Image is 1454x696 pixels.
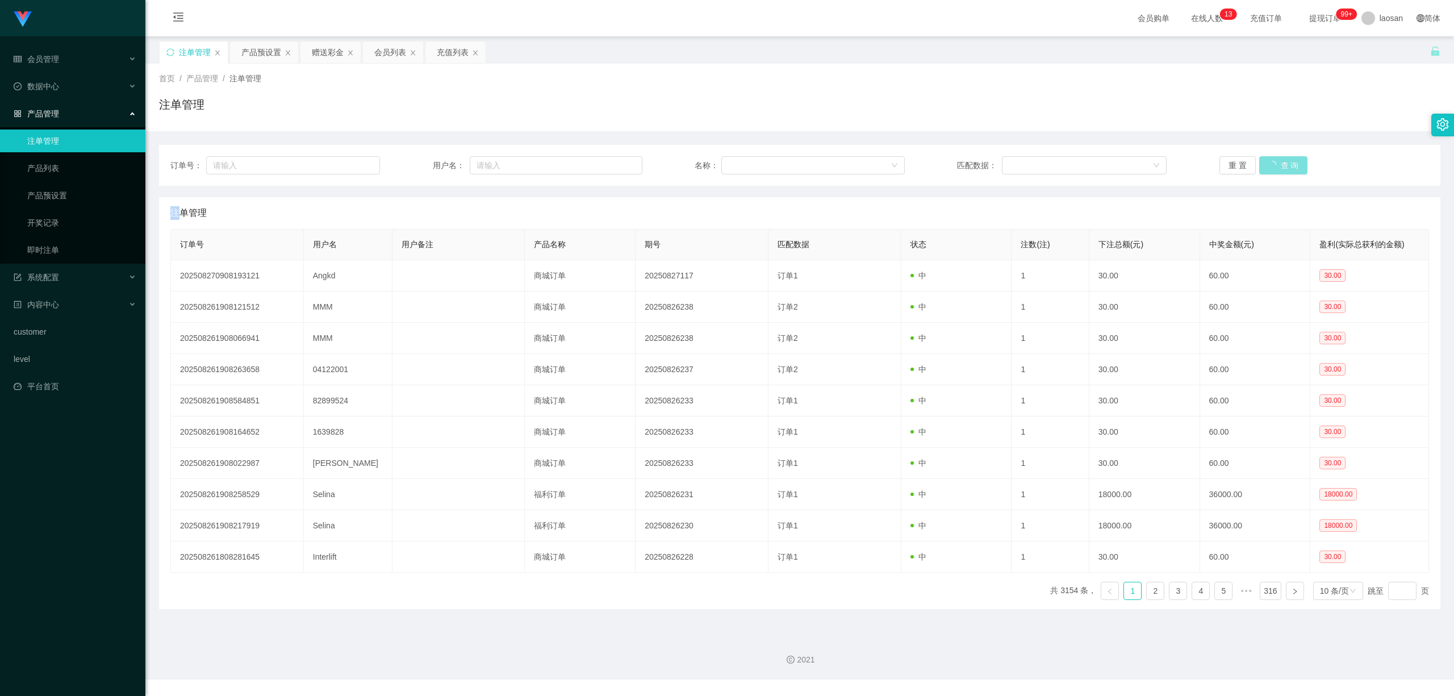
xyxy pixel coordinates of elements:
span: 订单2 [778,302,798,311]
span: 30.00 [1319,301,1346,313]
i: 图标: check-circle-o [14,82,22,90]
td: 18000.00 [1089,479,1200,510]
td: 60.00 [1200,291,1311,323]
span: 在线人数 [1185,14,1229,22]
td: 30.00 [1089,385,1200,416]
i: 图标: left [1106,588,1113,595]
span: 订单1 [778,490,798,499]
i: 图标: close [347,49,354,56]
td: MMM [304,323,392,354]
i: 图标: setting [1436,118,1449,131]
a: 即时注单 [27,239,136,261]
td: 福利订单 [525,479,636,510]
td: 1 [1012,541,1089,573]
td: 60.00 [1200,354,1311,385]
td: 20250826238 [636,323,768,354]
a: 316 [1260,582,1280,599]
i: 图标: table [14,55,22,63]
div: 跳至 页 [1368,582,1429,600]
td: 202508261808281645 [171,541,304,573]
li: 3 [1169,582,1187,600]
span: / [179,74,182,83]
td: 30.00 [1089,354,1200,385]
td: 202508261908217919 [171,510,304,541]
td: 1 [1012,323,1089,354]
td: 商城订单 [525,448,636,479]
span: 订单2 [778,334,798,343]
td: 商城订单 [525,260,636,291]
span: 18000.00 [1319,519,1357,532]
td: Angkd [304,260,392,291]
td: 20250826238 [636,291,768,323]
a: 产品列表 [27,157,136,180]
i: 图标: close [472,49,479,56]
i: 图标: menu-fold [159,1,198,37]
li: 316 [1260,582,1281,600]
td: 20250826231 [636,479,768,510]
td: 30.00 [1089,541,1200,573]
td: 60.00 [1200,448,1311,479]
td: 20250826230 [636,510,768,541]
span: 充值订单 [1244,14,1288,22]
span: 数据中心 [14,82,59,91]
li: 下一页 [1286,582,1304,600]
i: 图标: right [1292,588,1298,595]
sup: 13 [1220,9,1236,20]
td: 36000.00 [1200,479,1311,510]
td: 30.00 [1089,291,1200,323]
span: 注单管理 [229,74,261,83]
td: 1 [1012,479,1089,510]
a: 注单管理 [27,130,136,152]
i: 图标: form [14,273,22,281]
td: 20250827117 [636,260,768,291]
td: 20250826237 [636,354,768,385]
span: 订单号 [180,240,204,249]
a: 5 [1215,582,1232,599]
span: 匹配数据 [778,240,809,249]
td: 20250826233 [636,416,768,448]
td: 20250826228 [636,541,768,573]
td: 60.00 [1200,260,1311,291]
span: 订单2 [778,365,798,374]
i: 图标: down [891,162,898,170]
div: 注单管理 [179,41,211,63]
p: 1 [1225,9,1229,20]
span: 注单管理 [170,206,207,220]
td: 202508270908193121 [171,260,304,291]
td: 202508261908164652 [171,416,304,448]
span: 30.00 [1319,551,1346,563]
span: 30.00 [1319,457,1346,469]
img: logo.9652507e.png [14,11,32,27]
td: 商城订单 [525,416,636,448]
p: 3 [1229,9,1232,20]
td: Selina [304,479,392,510]
td: [PERSON_NAME] [304,448,392,479]
li: 共 3154 条， [1050,582,1096,600]
td: 60.00 [1200,416,1311,448]
a: 4 [1192,582,1209,599]
i: 图标: down [1349,587,1356,595]
span: 期号 [645,240,661,249]
td: 82899524 [304,385,392,416]
span: 提现订单 [1303,14,1347,22]
li: 4 [1192,582,1210,600]
span: 用户备注 [402,240,433,249]
i: 图标: close [410,49,416,56]
span: 用户名： [433,160,470,172]
td: 商城订单 [525,354,636,385]
a: 开奖记录 [27,211,136,234]
span: 订单1 [778,396,798,405]
td: 1639828 [304,416,392,448]
li: 5 [1214,582,1232,600]
td: 福利订单 [525,510,636,541]
span: / [223,74,225,83]
a: 3 [1169,582,1186,599]
span: 30.00 [1319,394,1346,407]
span: 中奖金额(元) [1209,240,1254,249]
span: 中 [910,271,926,280]
span: 会员管理 [14,55,59,64]
i: 图标: unlock [1430,46,1440,56]
i: 图标: down [1153,162,1160,170]
td: 1 [1012,385,1089,416]
input: 请输入 [470,156,642,174]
